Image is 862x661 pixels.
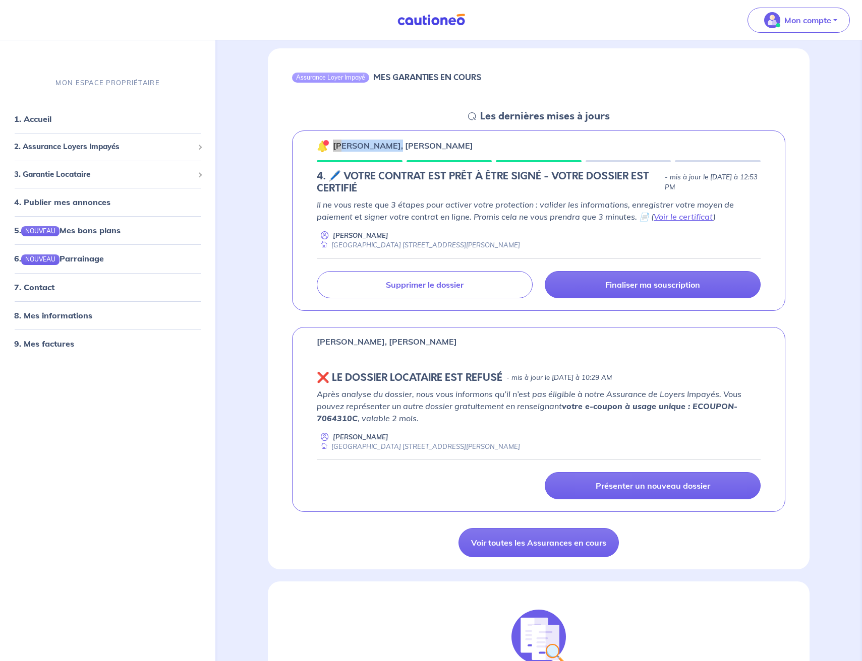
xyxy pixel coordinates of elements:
img: 🔔 [317,140,329,152]
a: 4. Publier mes annonces [14,197,110,207]
p: [PERSON_NAME] [333,231,388,240]
button: illu_account_valid_menu.svgMon compte [748,8,850,33]
a: Supprimer le dossier [317,271,533,298]
img: illu_account_valid_menu.svg [764,12,780,28]
div: 2. Assurance Loyers Impayés [4,137,211,157]
a: Voir toutes les Assurances en cours [458,528,619,557]
a: 9. Mes factures [14,339,74,349]
span: 2. Assurance Loyers Impayés [14,141,194,153]
img: Cautioneo [393,14,469,26]
a: 7. Contact [14,282,54,292]
div: 4. Publier mes annonces [4,192,211,212]
div: 5.NOUVEAUMes bons plans [4,220,211,240]
strong: votre e-coupon à usage unique : ECOUPON-7064310C [317,401,737,423]
h6: MES GARANTIES EN COURS [373,73,481,82]
div: 9. Mes factures [4,334,211,354]
div: [GEOGRAPHIC_DATA] [STREET_ADDRESS][PERSON_NAME] [317,240,520,250]
h5: Les dernières mises à jours [480,110,610,122]
a: Voir le certificat [654,212,713,222]
div: 6.NOUVEAUParrainage [4,249,211,269]
div: state: REJECTED, Context: NEW,CHOOSE-CERTIFICATE,RELATIONSHIP,RENTER-DOCUMENTS [317,372,761,384]
p: Après analyse du dossier, nous vous informons qu’il n’est pas éligible à notre Assurance de Loyer... [317,388,761,424]
p: [PERSON_NAME] [333,432,388,442]
p: [PERSON_NAME], [PERSON_NAME] [333,140,473,152]
p: Il ne vous reste que 3 étapes pour activer votre protection : valider les informations, enregistr... [317,199,761,223]
a: 6.NOUVEAUParrainage [14,254,104,264]
a: 8. Mes informations [14,310,92,320]
p: Finaliser ma souscription [605,280,700,290]
a: 1. Accueil [14,114,51,124]
a: Finaliser ma souscription [545,271,761,298]
div: state: CONTRACT-INFO-IN-PROGRESS, Context: NEW,CHOOSE-CERTIFICATE,RELATIONSHIP,RENTER-DOCUMENTS [317,170,761,194]
div: 7. Contact [4,277,211,297]
div: 3. Garantie Locataire [4,165,211,184]
span: 3. Garantie Locataire [14,169,194,180]
p: Mon compte [784,14,831,26]
p: - mis à jour le [DATE] à 10:29 AM [506,373,612,383]
h5: ❌️️ LE DOSSIER LOCATAIRE EST REFUSÉ [317,372,502,384]
div: [GEOGRAPHIC_DATA] [STREET_ADDRESS][PERSON_NAME] [317,442,520,451]
a: 5.NOUVEAUMes bons plans [14,225,121,235]
p: - mis à jour le [DATE] à 12:53 PM [665,172,761,192]
div: Assurance Loyer Impayé [292,73,369,83]
p: Présenter un nouveau dossier [596,481,710,491]
div: 8. Mes informations [4,305,211,325]
div: 1. Accueil [4,109,211,129]
p: [PERSON_NAME], [PERSON_NAME] [317,336,457,348]
p: MON ESPACE PROPRIÉTAIRE [55,78,159,88]
p: Supprimer le dossier [386,280,464,290]
h5: 4. 🖊️ VOTRE CONTRAT EST PRÊT À ÊTRE SIGNÉ - VOTRE DOSSIER EST CERTIFIÉ [317,170,660,194]
a: Présenter un nouveau dossier [545,472,761,499]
